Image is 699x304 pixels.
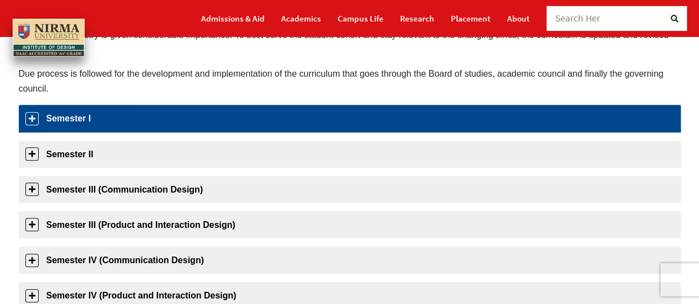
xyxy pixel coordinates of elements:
p: Due process is followed for the development and implementation of the curriculum that goes throug... [19,66,681,96]
a: About [507,9,530,28]
a: Semester III (Product and Interaction Design) [19,211,681,238]
a: Academics [281,9,321,28]
img: main_logo [13,19,85,57]
span: Search Her [555,12,601,24]
a: Research [400,9,434,28]
a: Campus Life [338,9,383,28]
a: Semester II [19,141,681,168]
a: Semester I [19,105,681,132]
a: Semester IV (Communication Design) [19,247,681,274]
a: Placement [451,9,491,28]
a: Semester III (Communication Design) [19,176,681,203]
a: Admissions & Aid [201,9,265,28]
